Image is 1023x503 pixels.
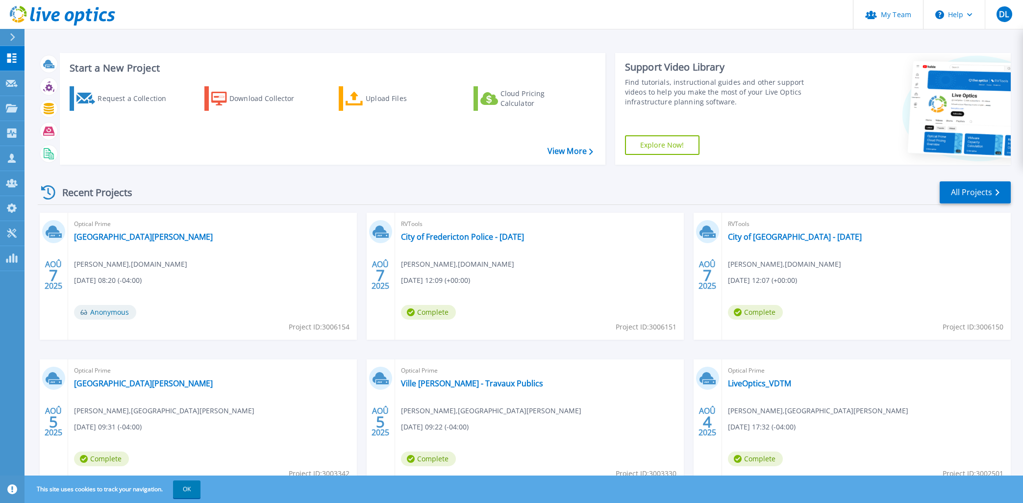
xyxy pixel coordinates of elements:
div: Recent Projects [38,180,146,204]
div: Request a Collection [98,89,176,108]
span: [DATE] 12:07 (+00:00) [728,275,797,286]
div: Cloud Pricing Calculator [500,89,579,108]
span: [PERSON_NAME] , [GEOGRAPHIC_DATA][PERSON_NAME] [74,405,254,416]
span: Project ID: 3003330 [616,468,676,479]
span: RVTools [401,219,678,229]
a: Explore Now! [625,135,699,155]
button: OK [173,480,200,498]
span: Anonymous [74,305,136,320]
a: Upload Files [339,86,448,111]
span: Project ID: 3002501 [943,468,1003,479]
span: Optical Prime [728,365,1005,376]
span: 5 [376,418,385,426]
span: [DATE] 17:32 (-04:00) [728,422,796,432]
div: AOÛ 2025 [698,404,717,440]
span: Complete [728,452,783,466]
span: [DATE] 12:09 (+00:00) [401,275,470,286]
span: [PERSON_NAME] , [DOMAIN_NAME] [74,259,187,270]
a: City of Fredericton Police - [DATE] [401,232,524,242]
span: Complete [74,452,129,466]
span: Project ID: 3006151 [616,322,676,332]
a: View More [548,147,593,156]
span: [DATE] 09:22 (-04:00) [401,422,469,432]
div: Find tutorials, instructional guides and other support videos to help you make the most of your L... [625,77,827,107]
span: Project ID: 3006154 [289,322,349,332]
span: 4 [703,418,712,426]
span: Complete [401,305,456,320]
span: [PERSON_NAME] , [DOMAIN_NAME] [728,259,841,270]
span: [DATE] 08:20 (-04:00) [74,275,142,286]
div: Upload Files [366,89,444,108]
a: Cloud Pricing Calculator [474,86,583,111]
span: Project ID: 3003342 [289,468,349,479]
span: Optical Prime [74,365,351,376]
span: DL [999,10,1009,18]
a: Download Collector [204,86,314,111]
a: Request a Collection [70,86,179,111]
div: AOÛ 2025 [371,404,390,440]
h3: Start a New Project [70,63,593,74]
span: Optical Prime [401,365,678,376]
span: 7 [376,271,385,279]
div: AOÛ 2025 [44,257,63,293]
span: 7 [49,271,58,279]
a: Ville [PERSON_NAME] - Travaux Publics [401,378,543,388]
span: [DATE] 09:31 (-04:00) [74,422,142,432]
span: Optical Prime [74,219,351,229]
a: LiveOptics_VDTM [728,378,791,388]
span: 7 [703,271,712,279]
div: AOÛ 2025 [698,257,717,293]
div: AOÛ 2025 [44,404,63,440]
span: [PERSON_NAME] , [GEOGRAPHIC_DATA][PERSON_NAME] [728,405,908,416]
span: Project ID: 3006150 [943,322,1003,332]
div: AOÛ 2025 [371,257,390,293]
a: [GEOGRAPHIC_DATA][PERSON_NAME] [74,378,213,388]
span: [PERSON_NAME] , [DOMAIN_NAME] [401,259,514,270]
div: Download Collector [229,89,308,108]
a: All Projects [940,181,1011,203]
span: Complete [401,452,456,466]
span: 5 [49,418,58,426]
a: City of [GEOGRAPHIC_DATA] - [DATE] [728,232,862,242]
span: [PERSON_NAME] , [GEOGRAPHIC_DATA][PERSON_NAME] [401,405,581,416]
a: [GEOGRAPHIC_DATA][PERSON_NAME] [74,232,213,242]
span: This site uses cookies to track your navigation. [27,480,200,498]
span: Complete [728,305,783,320]
div: Support Video Library [625,61,827,74]
span: RVTools [728,219,1005,229]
